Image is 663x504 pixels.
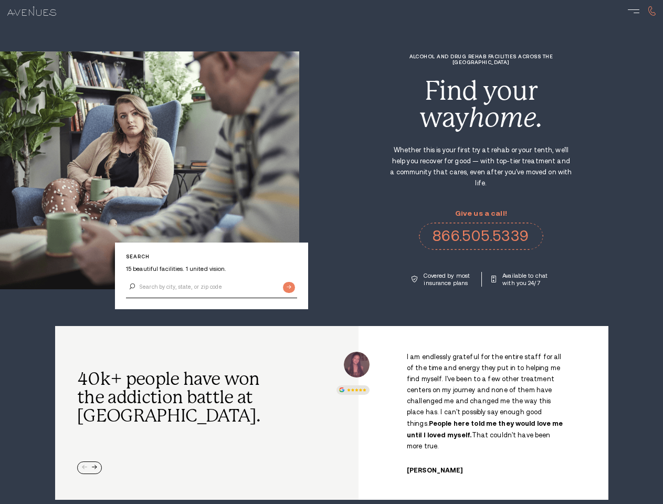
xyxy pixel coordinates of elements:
p: I am endlessly grateful for the entire staff for all of the time and energy they put in to helpin... [407,352,567,452]
a: 866.505.5339 [419,223,543,250]
a: Available to chat with you 24/7 [491,272,550,287]
a: Covered by most insurance plans [412,272,471,287]
p: Give us a call! [419,209,543,217]
p: 15 beautiful facilities. 1 united vision. [126,265,297,272]
input: Search by city, state, or zip code [126,276,297,298]
strong: People here told me they would love me until I loved myself. [407,419,563,439]
p: Whether this is your first try at rehab or your tenth, we'll help you recover for good — with top... [389,145,573,189]
div: / [373,352,593,474]
cite: [PERSON_NAME] [407,467,463,474]
input: Submit [283,282,295,293]
h1: Alcohol and Drug Rehab Facilities across the [GEOGRAPHIC_DATA] [389,54,573,65]
i: home. [469,102,542,133]
p: Search [126,254,297,259]
p: Available to chat with you 24/7 [502,272,550,287]
div: Next slide [92,465,97,470]
div: Find your way [389,78,573,131]
h2: 40k+ people have won the addiction battle at [GEOGRAPHIC_DATA]. [77,370,267,425]
p: Covered by most insurance plans [424,272,471,287]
